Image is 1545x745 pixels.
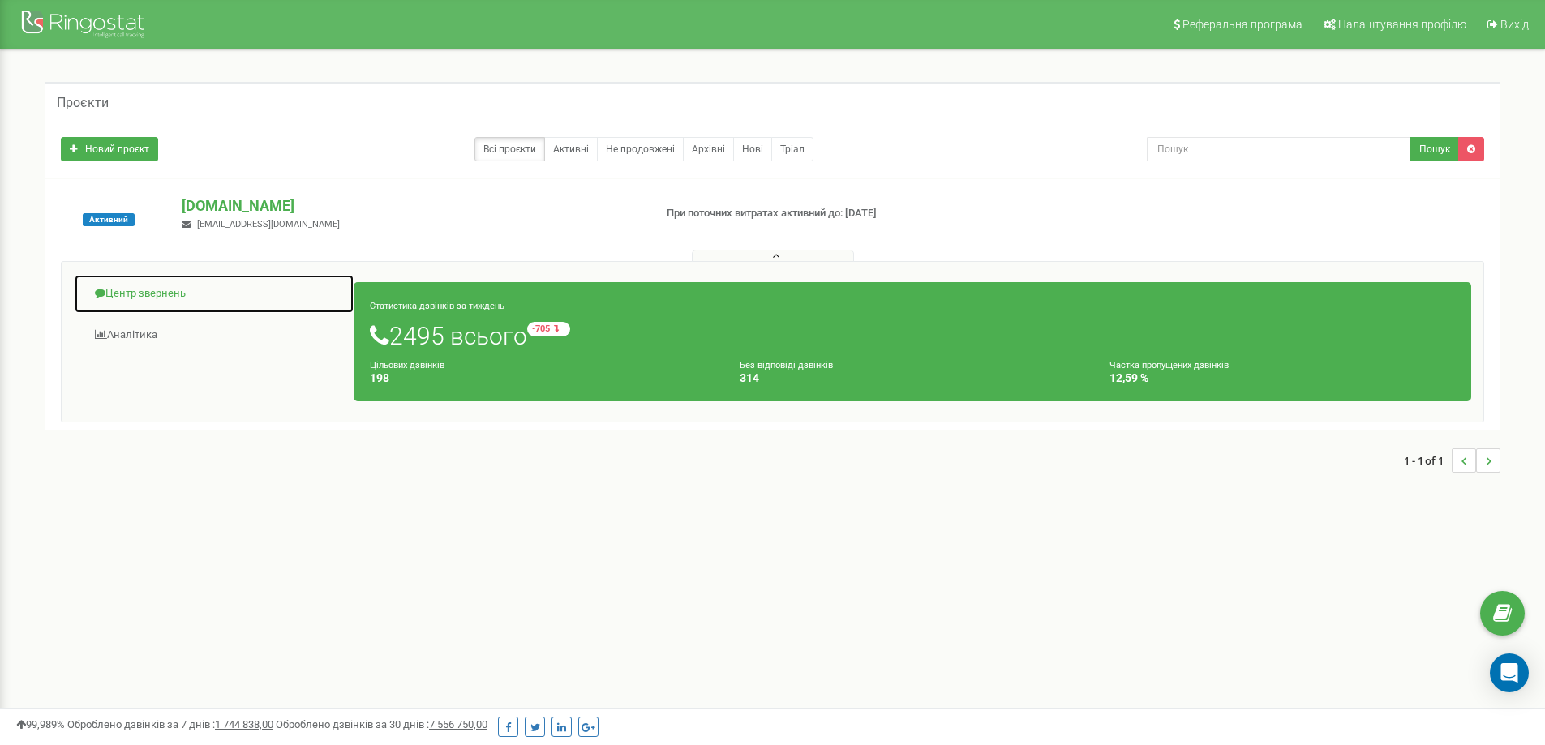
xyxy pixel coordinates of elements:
[1410,137,1459,161] button: Пошук
[771,137,813,161] a: Тріал
[74,274,354,314] a: Центр звернень
[1338,18,1466,31] span: Налаштування профілю
[61,137,158,161] a: Новий проєкт
[1109,372,1455,384] h4: 12,59 %
[1109,360,1229,370] small: Частка пропущених дзвінків
[1500,18,1529,31] span: Вихід
[429,718,487,730] u: 7 556 750,00
[667,206,1004,221] p: При поточних витратах активний до: [DATE]
[182,195,640,216] p: [DOMAIN_NAME]
[276,718,487,730] span: Оброблено дзвінків за 30 днів :
[474,137,545,161] a: Всі проєкти
[370,360,444,370] small: Цільових дзвінків
[16,718,65,730] span: 99,989%
[597,137,684,161] a: Не продовжені
[83,213,135,226] span: Активний
[370,372,715,384] h4: 198
[733,137,772,161] a: Нові
[67,718,273,730] span: Оброблено дзвінків за 7 днів :
[197,219,340,229] span: [EMAIL_ADDRESS][DOMAIN_NAME]
[57,96,109,110] h5: Проєкти
[1404,448,1452,473] span: 1 - 1 of 1
[544,137,598,161] a: Активні
[1404,432,1500,489] nav: ...
[74,315,354,355] a: Аналiтика
[1490,653,1529,692] div: Open Intercom Messenger
[527,322,570,336] small: -705
[1147,137,1411,161] input: Пошук
[370,301,504,311] small: Статистика дзвінків за тиждень
[740,360,833,370] small: Без відповіді дзвінків
[370,322,1455,349] h1: 2495 всього
[1182,18,1303,31] span: Реферальна програма
[215,718,273,730] u: 1 744 838,00
[740,372,1085,384] h4: 314
[683,137,734,161] a: Архівні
